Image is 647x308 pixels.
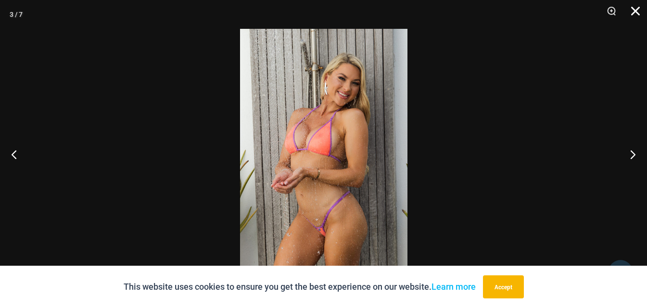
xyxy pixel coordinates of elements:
p: This website uses cookies to ensure you get the best experience on our website. [124,280,476,294]
div: 3 / 7 [10,7,23,22]
button: Accept [483,275,524,298]
a: Learn more [431,282,476,292]
img: Wild Card Neon Bliss 312 Top 457 Micro 06 [240,29,407,279]
button: Next [611,130,647,178]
